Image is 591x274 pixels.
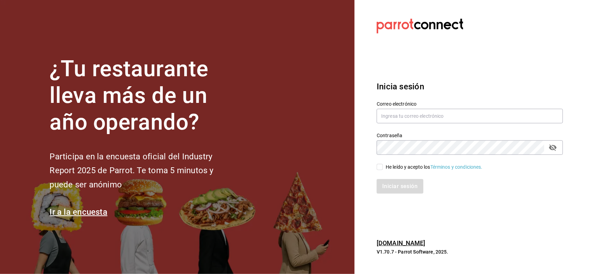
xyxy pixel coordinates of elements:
[430,164,483,170] a: Términos y condiciones.
[377,109,563,123] input: Ingresa tu correo electrónico
[377,248,563,255] p: V1.70.7 - Parrot Software, 2025.
[50,56,236,135] h1: ¿Tu restaurante lleva más de un año operando?
[377,80,563,93] h3: Inicia sesión
[377,239,426,247] a: [DOMAIN_NAME]
[386,163,483,171] div: He leído y acepto los
[377,133,563,138] label: Contraseña
[50,150,236,192] h2: Participa en la encuesta oficial del Industry Report 2025 de Parrot. Te toma 5 minutos y puede se...
[50,207,107,217] a: Ir a la encuesta
[547,142,559,153] button: passwordField
[377,102,563,107] label: Correo electrónico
